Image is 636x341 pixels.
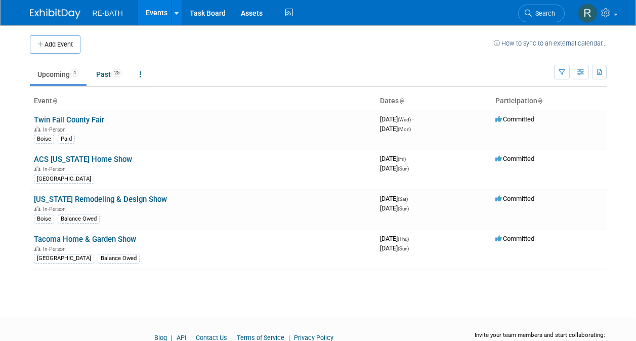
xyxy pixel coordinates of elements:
[34,195,167,204] a: [US_STATE] Remodeling & Design Show
[380,235,412,242] span: [DATE]
[491,93,607,110] th: Participation
[43,206,69,212] span: In-Person
[398,156,406,162] span: (Fri)
[34,155,132,164] a: ACS [US_STATE] Home Show
[34,235,136,244] a: Tacoma Home & Garden Show
[34,115,104,124] a: Twin Fall County Fair
[398,126,411,132] span: (Mon)
[495,115,534,123] span: Committed
[380,125,411,133] span: [DATE]
[398,117,411,122] span: (Wed)
[70,69,79,77] span: 4
[34,254,94,263] div: [GEOGRAPHIC_DATA]
[380,164,409,172] span: [DATE]
[409,195,411,202] span: -
[34,206,40,211] img: In-Person Event
[398,236,409,242] span: (Thu)
[89,65,130,84] a: Past25
[58,135,75,144] div: Paid
[34,126,40,132] img: In-Person Event
[43,246,69,252] span: In-Person
[399,97,404,105] a: Sort by Start Date
[34,246,40,251] img: In-Person Event
[93,9,123,17] span: RE-BATH
[52,97,57,105] a: Sort by Event Name
[412,115,414,123] span: -
[380,155,409,162] span: [DATE]
[376,93,491,110] th: Dates
[111,69,122,77] span: 25
[43,166,69,173] span: In-Person
[494,39,607,47] a: How to sync to an external calendar...
[495,155,534,162] span: Committed
[407,155,409,162] span: -
[518,5,565,22] a: Search
[380,204,409,212] span: [DATE]
[30,35,80,54] button: Add Event
[30,9,80,19] img: ExhibitDay
[398,166,409,172] span: (Sun)
[380,195,411,202] span: [DATE]
[30,93,376,110] th: Event
[34,215,54,224] div: Boise
[43,126,69,133] span: In-Person
[398,206,409,211] span: (Sun)
[398,196,408,202] span: (Sat)
[495,195,534,202] span: Committed
[34,175,94,184] div: [GEOGRAPHIC_DATA]
[578,4,597,23] img: Re-Bath Northwest
[537,97,542,105] a: Sort by Participation Type
[98,254,140,263] div: Balance Owed
[30,65,87,84] a: Upcoming4
[532,10,555,17] span: Search
[410,235,412,242] span: -
[495,235,534,242] span: Committed
[34,135,54,144] div: Boise
[380,115,414,123] span: [DATE]
[380,244,409,252] span: [DATE]
[398,246,409,251] span: (Sun)
[58,215,100,224] div: Balance Owed
[34,166,40,171] img: In-Person Event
